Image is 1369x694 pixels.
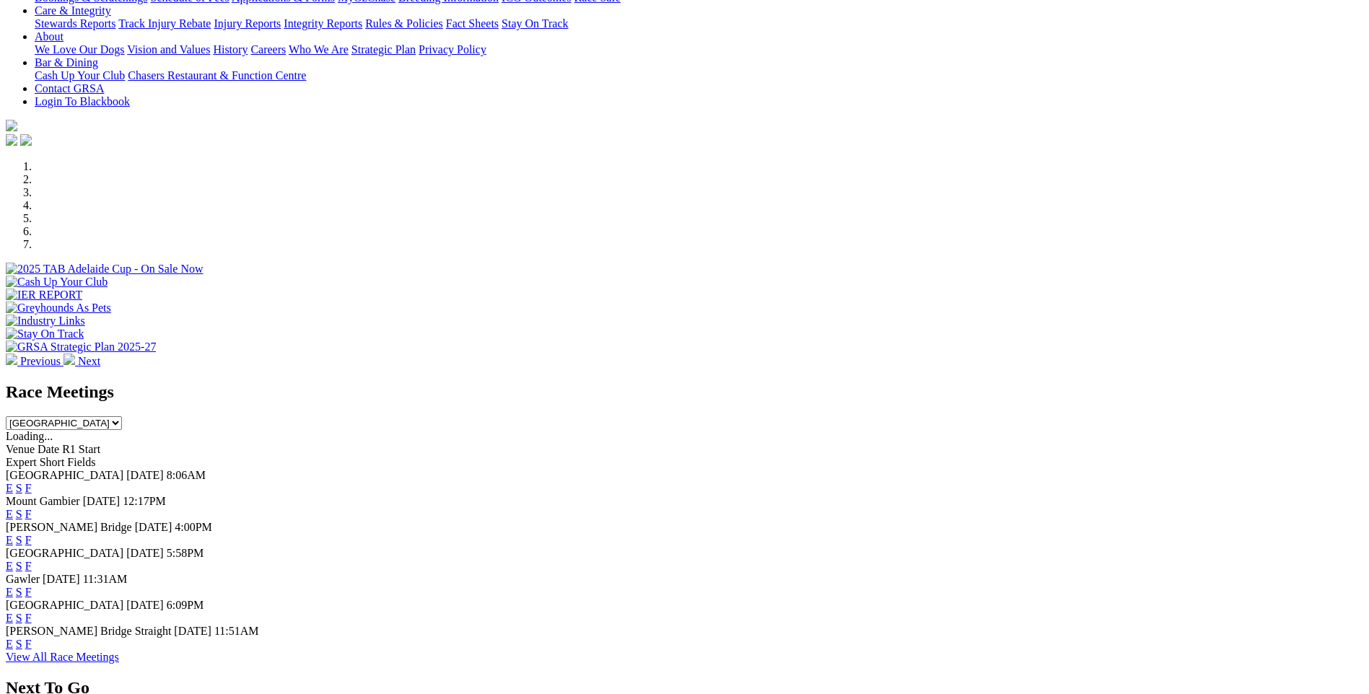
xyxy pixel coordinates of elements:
[6,560,13,572] a: E
[67,456,95,468] span: Fields
[6,651,119,663] a: View All Race Meetings
[25,612,32,624] a: F
[6,573,40,585] span: Gawler
[25,508,32,520] a: F
[446,17,499,30] a: Fact Sheets
[6,469,123,481] span: [GEOGRAPHIC_DATA]
[35,69,125,82] a: Cash Up Your Club
[25,638,32,650] a: F
[6,625,171,637] span: [PERSON_NAME] Bridge Straight
[6,586,13,598] a: E
[43,573,80,585] span: [DATE]
[167,547,204,559] span: 5:58PM
[35,69,1363,82] div: Bar & Dining
[6,521,132,533] span: [PERSON_NAME] Bridge
[6,638,13,650] a: E
[35,43,124,56] a: We Love Our Dogs
[502,17,568,30] a: Stay On Track
[35,56,98,69] a: Bar & Dining
[123,495,166,507] span: 12:17PM
[25,482,32,494] a: F
[16,638,22,650] a: S
[214,17,281,30] a: Injury Reports
[6,443,35,455] span: Venue
[6,599,123,611] span: [GEOGRAPHIC_DATA]
[6,302,111,315] img: Greyhounds As Pets
[35,4,111,17] a: Care & Integrity
[175,521,212,533] span: 4:00PM
[127,43,210,56] a: Vision and Values
[25,560,32,572] a: F
[16,482,22,494] a: S
[6,482,13,494] a: E
[83,495,121,507] span: [DATE]
[289,43,349,56] a: Who We Are
[6,341,156,353] img: GRSA Strategic Plan 2025-27
[6,430,53,442] span: Loading...
[6,355,64,367] a: Previous
[35,30,64,43] a: About
[6,276,108,289] img: Cash Up Your Club
[16,560,22,572] a: S
[174,625,211,637] span: [DATE]
[6,263,204,276] img: 2025 TAB Adelaide Cup - On Sale Now
[25,586,32,598] a: F
[20,355,61,367] span: Previous
[213,43,248,56] a: History
[135,521,172,533] span: [DATE]
[167,469,206,481] span: 8:06AM
[6,495,80,507] span: Mount Gambier
[64,353,75,365] img: chevron-right-pager-white.svg
[6,547,123,559] span: [GEOGRAPHIC_DATA]
[35,43,1363,56] div: About
[35,95,130,107] a: Login To Blackbook
[6,382,1363,402] h2: Race Meetings
[6,353,17,365] img: chevron-left-pager-white.svg
[25,534,32,546] a: F
[6,134,17,146] img: facebook.svg
[284,17,362,30] a: Integrity Reports
[6,612,13,624] a: E
[16,612,22,624] a: S
[16,586,22,598] a: S
[126,547,164,559] span: [DATE]
[64,355,100,367] a: Next
[6,508,13,520] a: E
[83,573,128,585] span: 11:31AM
[351,43,416,56] a: Strategic Plan
[35,17,1363,30] div: Care & Integrity
[167,599,204,611] span: 6:09PM
[40,456,65,468] span: Short
[6,289,82,302] img: IER REPORT
[128,69,306,82] a: Chasers Restaurant & Function Centre
[16,534,22,546] a: S
[35,17,115,30] a: Stewards Reports
[6,456,37,468] span: Expert
[78,355,100,367] span: Next
[365,17,443,30] a: Rules & Policies
[20,134,32,146] img: twitter.svg
[6,328,84,341] img: Stay On Track
[6,315,85,328] img: Industry Links
[62,443,100,455] span: R1 Start
[16,508,22,520] a: S
[38,443,59,455] span: Date
[6,120,17,131] img: logo-grsa-white.png
[214,625,259,637] span: 11:51AM
[126,599,164,611] span: [DATE]
[118,17,211,30] a: Track Injury Rebate
[35,82,104,95] a: Contact GRSA
[419,43,486,56] a: Privacy Policy
[126,469,164,481] span: [DATE]
[6,534,13,546] a: E
[250,43,286,56] a: Careers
